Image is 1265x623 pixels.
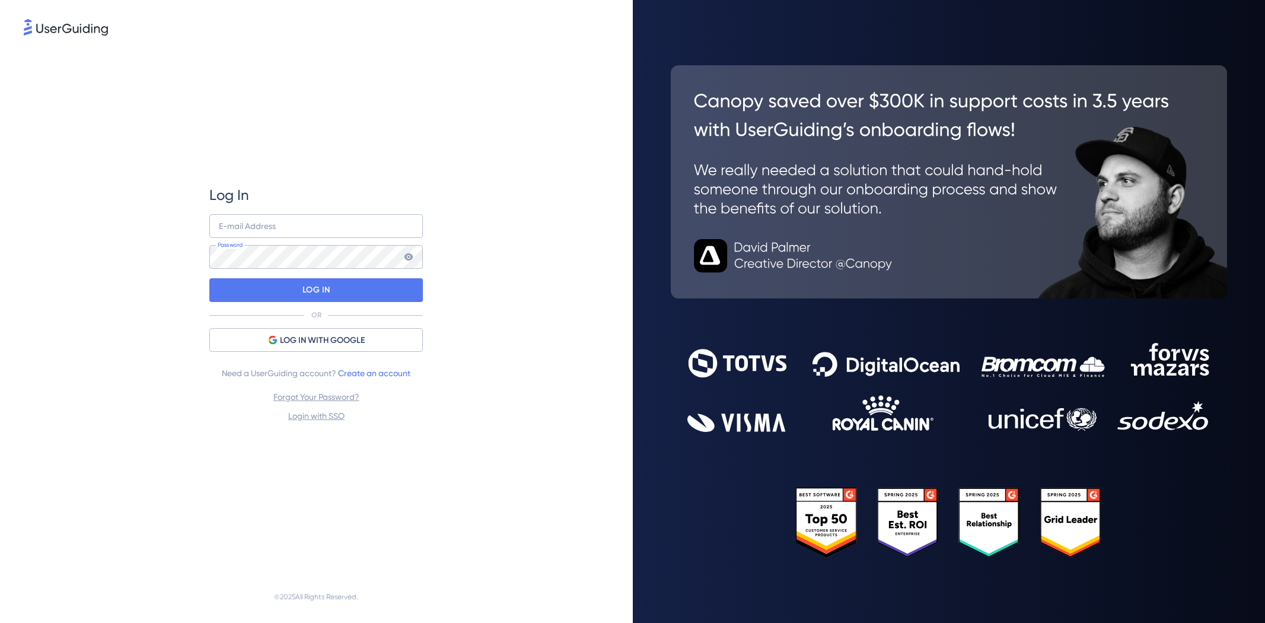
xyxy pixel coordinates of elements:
[274,590,358,604] span: © 2025 All Rights Reserved.
[796,488,1102,558] img: 25303e33045975176eb484905ab012ff.svg
[302,281,330,300] p: LOG IN
[222,366,410,380] span: Need a UserGuiding account?
[273,392,359,402] a: Forgot Your Password?
[671,65,1228,298] img: 26c0aa7c25a843aed4baddd2b5e0fa68.svg
[311,310,321,320] p: OR
[338,368,410,378] a: Create an account
[209,214,423,238] input: example@company.com
[209,186,249,205] span: Log In
[288,411,345,421] a: Login with SSO
[24,19,108,36] img: 8faab4ba6bc7696a72372aa768b0286c.svg
[687,343,1210,432] img: 9302ce2ac39453076f5bc0f2f2ca889b.svg
[280,333,365,348] span: LOG IN WITH GOOGLE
